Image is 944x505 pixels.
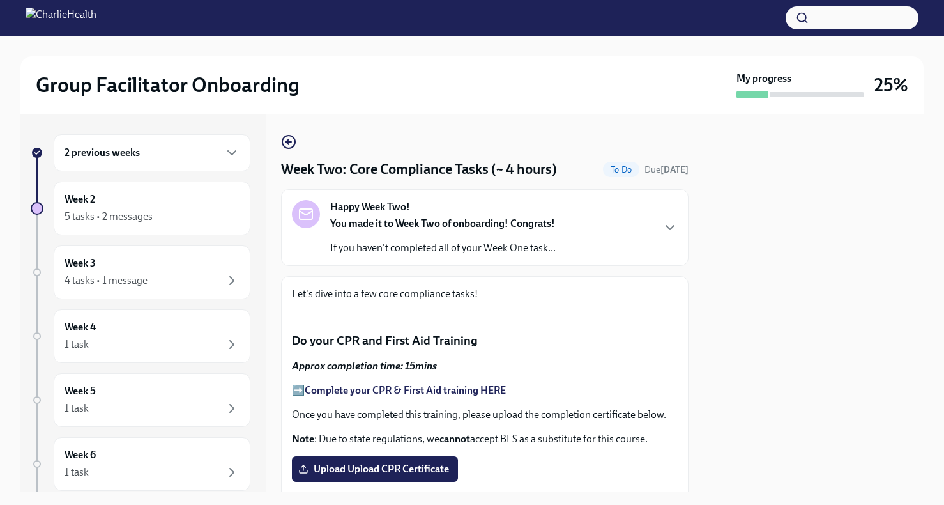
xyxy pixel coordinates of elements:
h6: Week 6 [65,448,96,462]
img: CharlieHealth [26,8,96,28]
a: Week 41 task [31,309,250,363]
h6: Week 3 [65,256,96,270]
div: 1 task [65,338,89,352]
p: : Due to state regulations, we accept BLS as a substitute for this course. [292,432,678,446]
p: Do your CPR and First Aid Training [292,332,678,349]
div: 4 tasks • 1 message [65,274,148,288]
a: Complete your CPR & First Aid training HERE [305,384,506,396]
p: If you haven't completed all of your Week One task... [330,241,556,255]
div: 5 tasks • 2 messages [65,210,153,224]
h6: Week 5 [65,384,96,398]
strong: Note [292,433,314,445]
p: ➡️ [292,384,678,398]
a: Week 61 task [31,437,250,491]
a: Week 25 tasks • 2 messages [31,182,250,235]
strong: cannot [439,433,470,445]
strong: You made it to Week Two of onboarding! Congrats! [330,217,555,229]
span: Upload Upload CPR Certificate [301,463,449,476]
strong: Approx completion time: 15mins [292,360,437,372]
h3: 25% [874,74,908,97]
p: Let's dive into a few core compliance tasks! [292,287,678,301]
span: October 13th, 2025 09:00 [644,164,689,176]
strong: My progress [736,72,791,86]
span: To Do [603,165,639,175]
h6: Week 2 [65,192,95,206]
label: Upload Upload CPR Certificate [292,456,458,482]
a: Week 51 task [31,373,250,427]
h6: Week 4 [65,320,96,334]
h6: 2 previous weeks [65,146,140,160]
strong: [DATE] [660,164,689,175]
span: Due [644,164,689,175]
h2: Group Facilitator Onboarding [36,72,300,98]
h4: Week Two: Core Compliance Tasks (~ 4 hours) [281,160,557,179]
p: Once you have completed this training, please upload the completion certificate below. [292,408,678,422]
div: 1 task [65,465,89,479]
div: 1 task [65,401,89,416]
strong: Happy Week Two! [330,200,410,214]
a: Week 34 tasks • 1 message [31,245,250,299]
div: 2 previous weeks [54,134,250,171]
